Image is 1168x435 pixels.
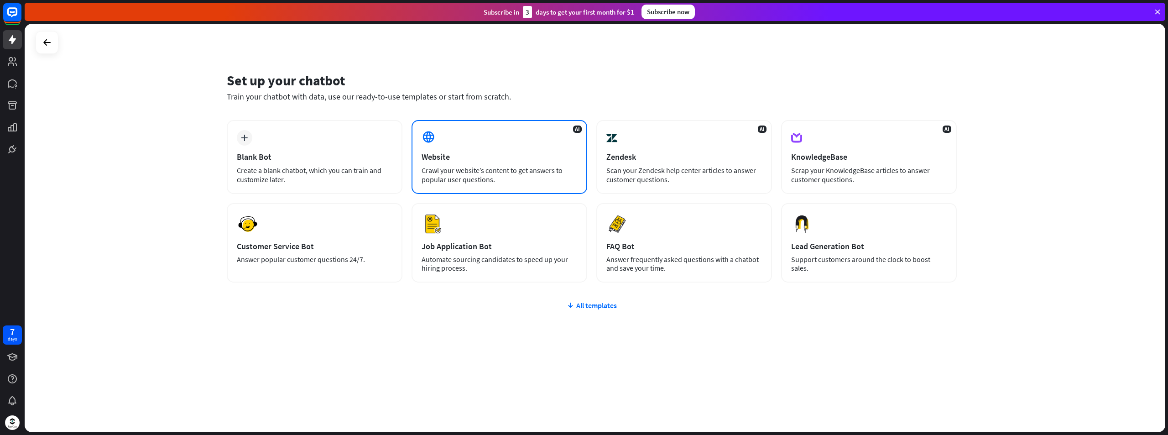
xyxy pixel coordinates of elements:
div: Job Application Bot [422,241,577,252]
div: Create a blank chatbot, which you can train and customize later. [237,166,392,184]
i: plus [241,135,248,141]
div: Scan your Zendesk help center articles to answer customer questions. [606,166,762,184]
div: Scrap your KnowledgeBase articles to answer customer questions. [791,166,947,184]
div: Subscribe now [641,5,695,19]
div: Lead Generation Bot [791,241,947,252]
div: KnowledgeBase [791,152,947,162]
div: All templates [227,301,957,310]
div: Website [422,152,577,162]
div: Blank Bot [237,152,392,162]
div: Customer Service Bot [237,241,392,252]
button: Open LiveChat chat widget [7,4,35,31]
div: days [8,336,17,342]
div: 3 [523,6,532,18]
a: 7 days [3,325,22,345]
div: Answer popular customer questions 24/7. [237,255,392,264]
div: Automate sourcing candidates to speed up your hiring process. [422,255,577,273]
div: Set up your chatbot [227,72,957,89]
div: 7 [10,328,15,336]
div: Support customers around the clock to boost sales. [791,255,947,273]
span: AI [758,126,766,133]
div: Zendesk [606,152,762,162]
div: Subscribe in days to get your first month for $1 [484,6,634,18]
div: Train your chatbot with data, use our ready-to-use templates or start from scratch. [227,91,957,102]
div: Crawl your website’s content to get answers to popular user questions. [422,166,577,184]
div: FAQ Bot [606,241,762,252]
div: Answer frequently asked questions with a chatbot and save your time. [606,255,762,273]
span: AI [943,126,951,133]
span: AI [573,126,582,133]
